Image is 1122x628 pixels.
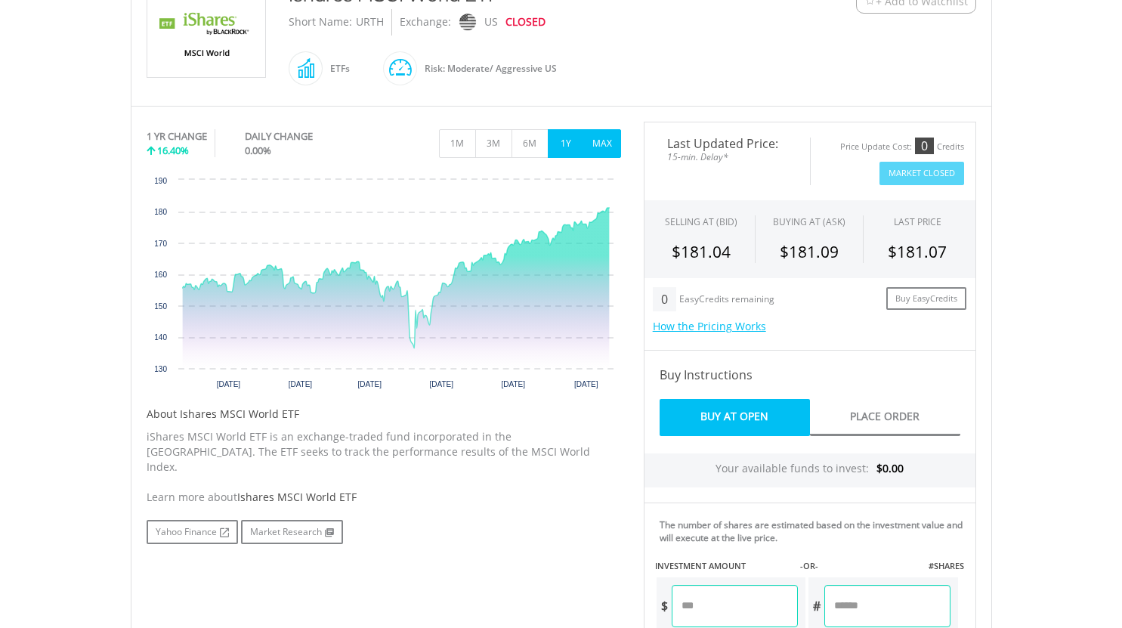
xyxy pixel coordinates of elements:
[475,129,512,158] button: 3M
[574,380,598,388] text: [DATE]
[237,490,357,504] span: Ishares MSCI World ETF
[154,208,167,216] text: 180
[154,271,167,279] text: 160
[808,585,824,627] div: #
[323,51,350,87] div: ETFs
[644,453,975,487] div: Your available funds to invest:
[154,365,167,373] text: 130
[154,333,167,342] text: 140
[653,319,766,333] a: How the Pricing Works
[147,172,621,399] div: Chart. Highcharts interactive chart.
[157,144,189,157] span: 16.40%
[773,215,845,228] span: BUYING AT (ASK)
[154,302,167,311] text: 150
[241,520,343,544] a: Market Research
[879,162,964,185] button: Market Closed
[876,461,904,475] span: $0.00
[417,51,557,87] div: Risk: Moderate/ Aggressive US
[147,407,621,422] h5: About Ishares MSCI World ETF
[439,129,476,158] button: 1M
[915,138,934,154] div: 0
[429,380,453,388] text: [DATE]
[810,399,960,436] a: Place Order
[780,241,839,262] span: $181.09
[147,129,207,144] div: 1 YR CHANGE
[484,9,498,36] div: US
[147,429,621,475] p: iShares MSCI World ETF is an exchange-traded fund incorporated in the [GEOGRAPHIC_DATA]. The ETF ...
[548,129,585,158] button: 1Y
[660,366,960,384] h4: Buy Instructions
[288,380,312,388] text: [DATE]
[147,490,621,505] div: Learn more about
[679,294,774,307] div: EasyCredits remaining
[356,9,384,36] div: URTH
[147,520,238,544] a: Yahoo Finance
[505,9,546,36] div: CLOSED
[147,172,621,399] svg: Interactive chart
[656,138,799,150] span: Last Updated Price:
[937,141,964,153] div: Credits
[245,144,271,157] span: 0.00%
[584,129,621,158] button: MAX
[655,560,746,572] label: INVESTMENT AMOUNT
[154,240,167,248] text: 170
[660,399,810,436] a: Buy At Open
[665,215,737,228] div: SELLING AT (BID)
[657,585,672,627] div: $
[929,560,964,572] label: #SHARES
[894,215,941,228] div: LAST PRICE
[886,287,966,311] a: Buy EasyCredits
[245,129,363,144] div: DAILY CHANGE
[672,241,731,262] span: $181.04
[216,380,240,388] text: [DATE]
[501,380,525,388] text: [DATE]
[154,177,167,185] text: 190
[400,9,451,36] div: Exchange:
[653,287,676,311] div: 0
[656,150,799,164] span: 15-min. Delay*
[800,560,818,572] label: -OR-
[512,129,549,158] button: 6M
[289,9,352,36] div: Short Name:
[459,14,475,31] img: nasdaq.png
[840,141,912,153] div: Price Update Cost:
[888,241,947,262] span: $181.07
[660,518,969,544] div: The number of shares are estimated based on the investment value and will execute at the live price.
[357,380,382,388] text: [DATE]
